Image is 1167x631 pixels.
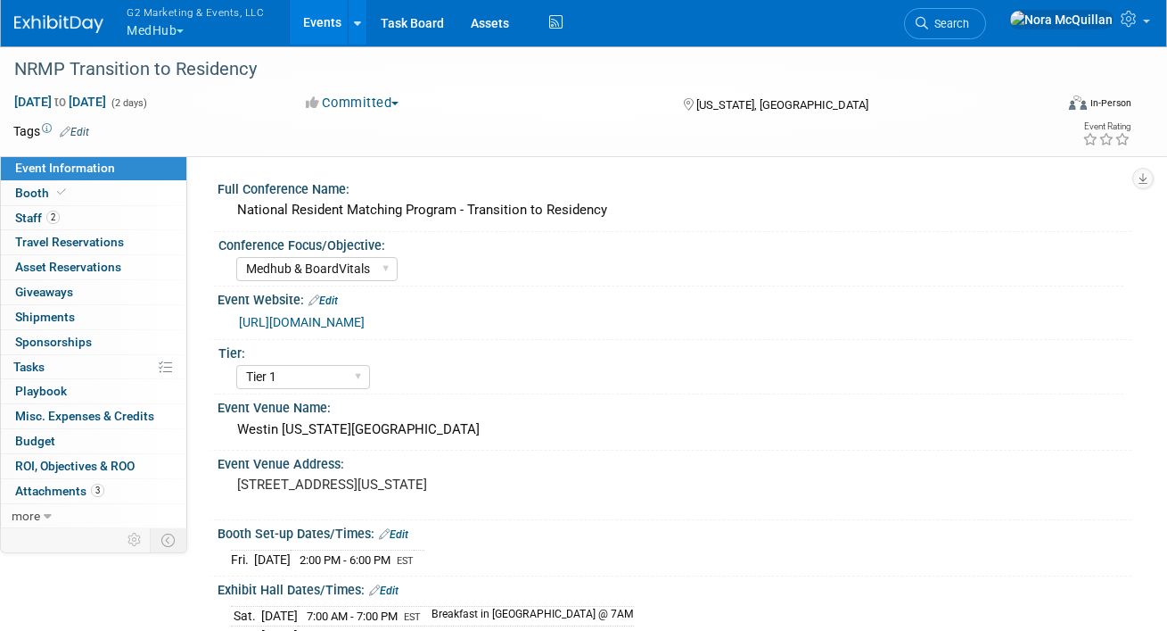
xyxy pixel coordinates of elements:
a: Attachments3 [1,479,186,503]
div: Event Venue Address: [218,451,1131,473]
span: Sponsorships [15,335,92,349]
span: 7:00 AM - 7:00 PM [307,610,398,623]
td: Toggle Event Tabs [151,528,187,552]
span: Booth [15,186,70,200]
a: Edit [369,585,399,597]
span: (2 days) [110,97,147,109]
a: Budget [1,429,186,453]
div: Tier: [218,340,1123,362]
span: 3 [91,484,104,497]
span: more [12,509,40,523]
img: Format-Inperson.png [1069,95,1087,110]
span: ROI, Objectives & ROO [15,459,135,473]
a: Event Information [1,156,186,180]
td: Sat. [231,607,261,627]
div: In-Person [1089,96,1131,110]
span: [US_STATE], [GEOGRAPHIC_DATA] [696,98,868,112]
a: Sponsorships [1,330,186,354]
span: Travel Reservations [15,235,124,249]
div: Westin [US_STATE][GEOGRAPHIC_DATA] [231,416,1118,444]
span: Playbook [15,384,67,398]
img: ExhibitDay [14,15,103,33]
a: Edit [60,126,89,138]
div: Event Format [967,93,1131,120]
span: Attachments [15,484,104,498]
img: Nora McQuillan [1009,10,1114,29]
span: G2 Marketing & Events, LLC [127,3,264,21]
div: Full Conference Name: [218,176,1131,198]
a: Playbook [1,379,186,403]
span: Event Information [15,161,115,175]
button: Committed [300,94,406,112]
td: [DATE] [261,607,298,627]
a: more [1,504,186,528]
td: [DATE] [254,551,291,569]
a: Edit [379,528,408,541]
span: Tasks [13,360,45,374]
span: to [52,95,69,109]
td: Fri. [231,551,254,569]
a: [URL][DOMAIN_NAME] [239,315,365,329]
span: EST [397,555,414,567]
pre: [STREET_ADDRESS][US_STATE] [237,477,579,493]
div: Event Venue Name: [218,394,1131,417]
a: Shipments [1,305,186,329]
div: Event Rating [1082,122,1130,131]
span: Giveaways [15,285,73,299]
span: Search [928,17,969,30]
div: National Resident Matching Program - Transition to Residency [231,196,1118,224]
div: Exhibit Hall Dates/Times: [218,577,1131,600]
span: Misc. Expenses & Credits [15,409,154,423]
i: Booth reservation complete [57,187,66,197]
td: Tags [13,122,89,140]
a: ROI, Objectives & ROO [1,454,186,478]
a: Giveaways [1,280,186,304]
a: Edit [308,295,338,307]
a: Booth [1,181,186,205]
a: Misc. Expenses & Credits [1,404,186,428]
span: Staff [15,211,60,225]
div: Event Website: [218,286,1131,310]
td: Personalize Event Tab Strip [119,528,151,552]
span: Asset Reservations [15,260,121,274]
a: Travel Reservations [1,230,186,254]
a: Staff2 [1,206,186,230]
a: Search [904,8,986,39]
div: Conference Focus/Objective: [218,232,1123,254]
span: 2 [46,211,60,224]
td: Breakfast in [GEOGRAPHIC_DATA] @ 7AM [421,607,634,627]
a: Asset Reservations [1,255,186,279]
div: Booth Set-up Dates/Times: [218,520,1131,544]
span: EST [404,611,421,623]
span: [DATE] [DATE] [13,94,107,110]
a: Tasks [1,355,186,379]
span: Shipments [15,310,75,324]
span: Budget [15,434,55,448]
div: NRMP Transition to Residency [8,54,1036,86]
span: 2:00 PM - 6:00 PM [300,553,390,567]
